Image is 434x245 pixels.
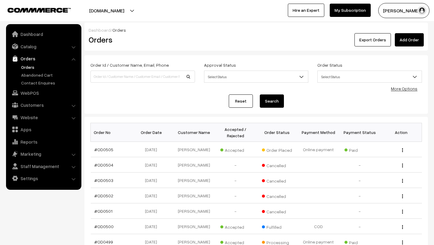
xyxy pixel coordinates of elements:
a: Contact Enquires [20,80,79,86]
td: COD [297,219,339,234]
td: - [215,157,256,173]
td: - [339,173,380,188]
button: Search [260,94,284,108]
span: Cancelled [262,192,292,199]
td: [PERSON_NAME] [173,188,215,203]
a: Orders [8,53,79,64]
td: [PERSON_NAME] [173,157,215,173]
button: [PERSON_NAME] [378,3,429,18]
a: Dashboard [8,29,79,40]
td: - [339,157,380,173]
th: Payment Status [339,123,380,142]
td: [DATE] [132,157,173,173]
img: COMMMERCE [8,8,71,12]
td: [PERSON_NAME] [173,203,215,219]
a: #OD0502 [94,193,113,198]
button: Export Orders [354,33,391,46]
a: WebPOS [8,87,79,98]
input: Order Id / Customer Name / Customer Email / Customer Phone [90,71,195,83]
a: #OD0499 [94,239,113,244]
td: [PERSON_NAME] [173,219,215,234]
span: Paid [344,145,375,153]
button: [DOMAIN_NAME] [68,3,145,18]
span: Select Status [204,71,309,83]
td: [DATE] [132,142,173,157]
a: #OD0504 [94,162,113,167]
a: #OD0501 [94,208,112,214]
label: Approval Status [204,62,236,68]
a: Marketing [8,148,79,159]
th: Payment Method [297,123,339,142]
a: My Subscription [330,4,371,17]
th: Order No [91,123,132,142]
a: Staff Management [8,161,79,172]
img: Menu [402,210,403,214]
h2: Orders [89,35,194,44]
a: Apps [8,124,79,135]
td: - [215,203,256,219]
th: Customer Name [173,123,215,142]
td: - [339,219,380,234]
img: Menu [402,164,403,167]
a: Reports [8,136,79,147]
label: Order Id / Customer Name, Email, Phone [90,62,169,68]
td: [DATE] [132,173,173,188]
th: Order Date [132,123,173,142]
td: [DATE] [132,188,173,203]
span: Fulfilled [262,222,292,230]
th: Order Status [256,123,297,142]
td: Online payment [297,142,339,157]
span: Cancelled [262,176,292,184]
a: Add Order [395,33,424,46]
img: Menu [402,225,403,229]
a: #OD0500 [94,224,114,229]
a: COMMMERCE [8,6,60,13]
img: Menu [402,240,403,244]
a: More Options [391,86,417,91]
td: - [339,188,380,203]
th: Accepted / Rejected [215,123,256,142]
a: Reset [229,94,253,108]
td: - [215,188,256,203]
img: Menu [402,148,403,152]
span: Cancelled [262,207,292,215]
td: [PERSON_NAME] [173,173,215,188]
a: #OD0505 [94,147,113,152]
a: Dashboard [89,27,111,33]
span: Select Status [318,72,422,82]
a: Website [8,112,79,123]
a: Catalog [8,41,79,52]
span: Select Status [204,72,308,82]
span: Accepted [220,145,250,153]
img: user [417,6,426,15]
span: Cancelled [262,161,292,169]
th: Action [380,123,422,142]
a: #OD0503 [94,178,113,183]
a: Settings [8,173,79,184]
span: Accepted [220,222,250,230]
a: Abandoned Cart [20,72,79,78]
td: [PERSON_NAME] [173,142,215,157]
span: Order Placed [262,145,292,153]
td: - [215,173,256,188]
img: Menu [402,194,403,198]
td: - [339,203,380,219]
a: Hire an Expert [288,4,324,17]
span: Orders [112,27,126,33]
td: [DATE] [132,203,173,219]
span: Select Status [317,71,422,83]
td: [DATE] [132,219,173,234]
img: Menu [402,179,403,183]
a: Orders [20,64,79,70]
div: / [89,27,424,33]
label: Order Status [317,62,342,68]
a: Customers [8,100,79,110]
